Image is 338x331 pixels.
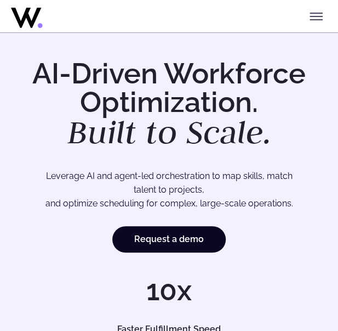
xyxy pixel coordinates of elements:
[305,5,327,27] button: Toggle menu
[266,259,323,316] iframe: Chatbot
[112,226,226,253] a: Request a demo
[22,276,316,305] h1: 10x
[22,59,316,149] h1: AI-Driven Workforce Optimization.
[37,169,301,211] p: Leverage AI and agent-led orchestration to map skills, match talent to projects, and optimize sch...
[67,111,271,153] em: Built to Scale.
